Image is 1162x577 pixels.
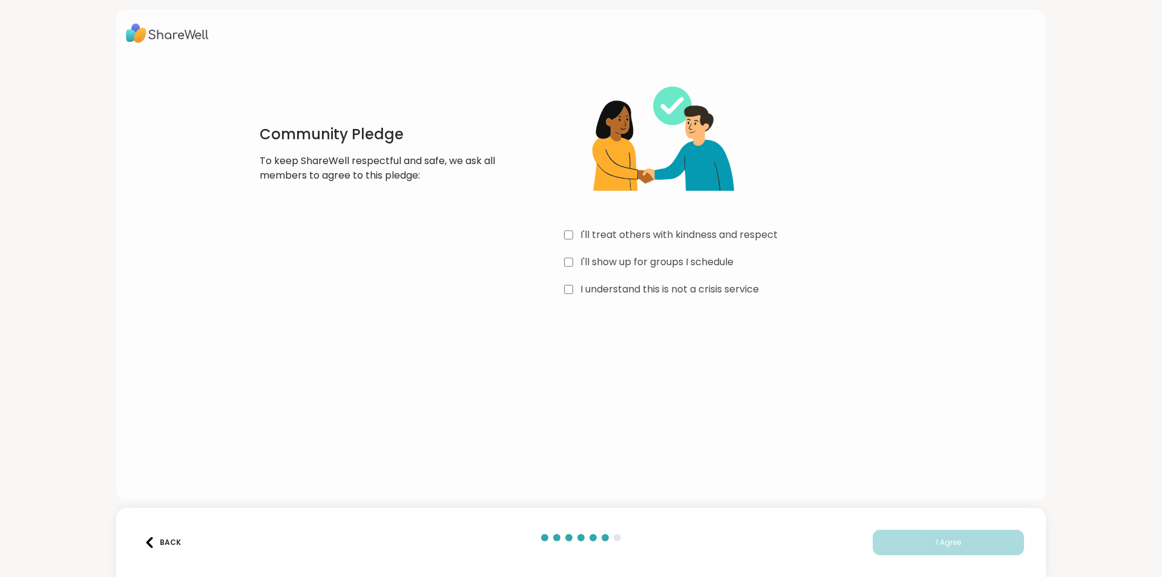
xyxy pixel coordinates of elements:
p: To keep ShareWell respectful and safe, we ask all members to agree to this pledge: [260,154,502,183]
h1: Community Pledge [260,125,502,144]
label: I'll treat others with kindness and respect [580,228,778,242]
label: I understand this is not a crisis service [580,282,759,297]
button: I Agree [873,530,1024,555]
img: ShareWell Logo [126,19,209,47]
span: I Agree [936,537,961,548]
label: I'll show up for groups I schedule [580,255,734,269]
button: Back [138,530,186,555]
div: Back [144,537,181,548]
